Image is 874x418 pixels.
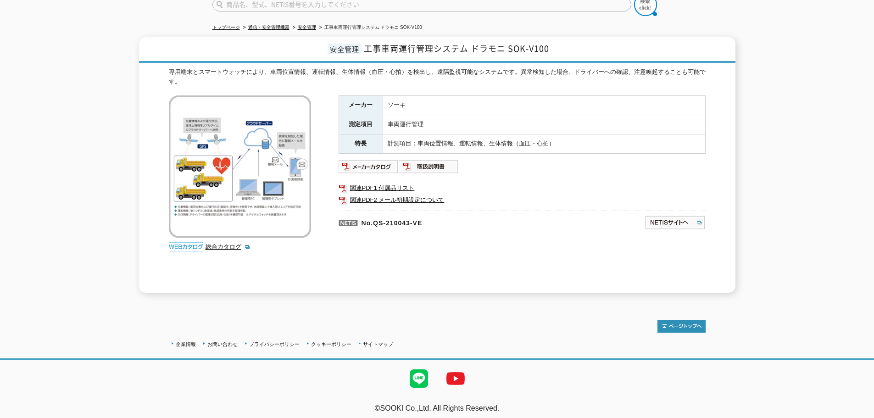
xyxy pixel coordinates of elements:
img: トップページへ [657,320,706,333]
p: No.QS-210043-VE [339,211,556,233]
img: 工事車両運行管理システム ドラモニ SOK-V100 [169,95,311,238]
img: webカタログ [169,242,203,251]
a: 通信・安全管理機器 [248,25,289,30]
img: YouTube [437,360,474,397]
a: クッキーポリシー [311,341,351,347]
a: メーカーカタログ [339,165,399,172]
img: LINE [401,360,437,397]
a: プライバシーポリシー [249,341,300,347]
span: 安全管理 [328,44,362,54]
span: 工事車両運行管理システム ドラモニ SOK-V100 [364,42,549,55]
img: NETISサイトへ [645,215,706,230]
a: お問い合わせ [207,341,238,347]
a: 企業情報 [176,341,196,347]
a: 総合カタログ [206,243,251,250]
img: 取扱説明書 [399,159,459,174]
th: メーカー [339,96,383,115]
th: 特長 [339,134,383,154]
a: 安全管理 [298,25,316,30]
a: 取扱説明書 [399,165,459,172]
td: 計測項目：車両位置情報、運転情報、生体情報（血圧・心拍） [383,134,705,154]
a: サイトマップ [363,341,393,347]
td: 車両運行管理 [383,115,705,134]
a: 関連PDF1 付属品リスト [339,182,706,194]
th: 測定項目 [339,115,383,134]
div: 専用端末とスマートウォッチにより、車両位置情報、運転情報、生体情報（血圧・心拍）を検出し、遠隔監視可能なシステムです。異常検知した場合、ドライバーへの確認、注意喚起することも可能です。 [169,67,706,87]
a: 関連PDF2 メール初期設定について [339,194,706,206]
a: トップページ [212,25,240,30]
img: メーカーカタログ [339,159,399,174]
li: 工事車両運行管理システム ドラモニ SOK-V100 [317,23,422,33]
td: ソーキ [383,96,705,115]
